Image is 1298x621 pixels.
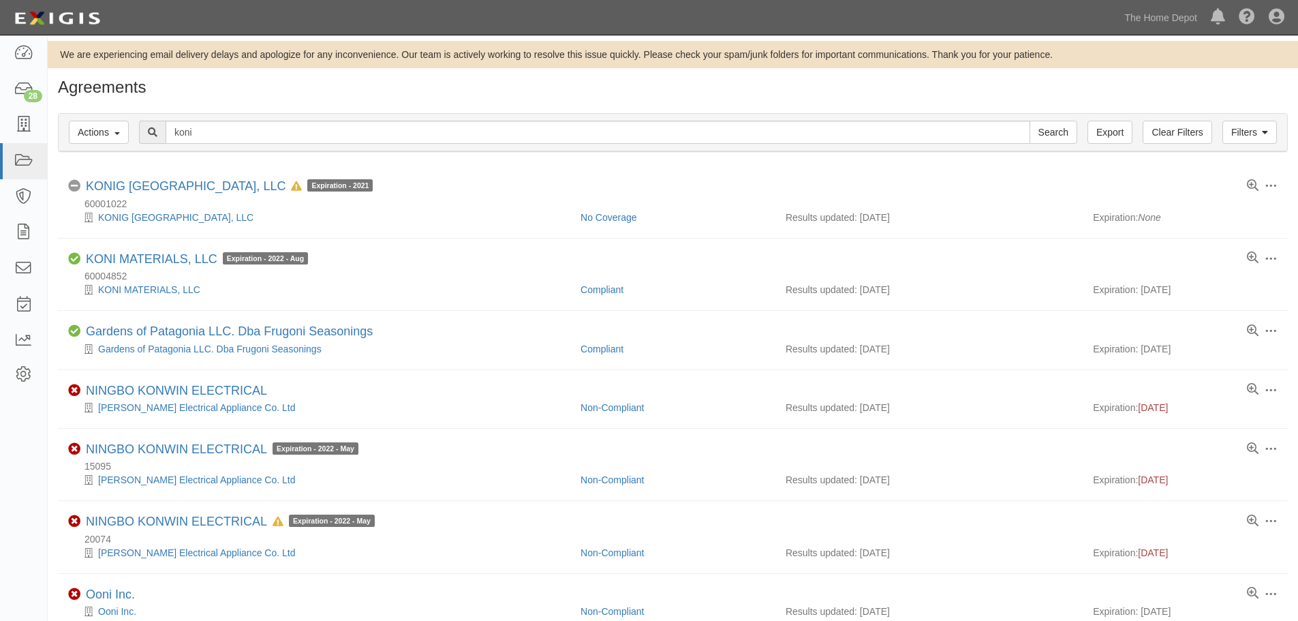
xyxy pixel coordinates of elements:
i: No Coverage [68,180,80,192]
img: logo-5460c22ac91f19d4615b14bd174203de0afe785f0fc80cf4dbbc73dc1793850b.png [10,6,104,31]
i: Non-Compliant [68,588,80,601]
div: Results updated: [DATE] [786,342,1072,356]
input: Search [1030,121,1077,144]
a: Ooni Inc. [98,606,136,617]
a: Filters [1222,121,1277,144]
div: Expiration: [1093,401,1278,414]
h1: Agreements [58,78,1288,96]
div: Results updated: [DATE] [786,605,1072,618]
i: Non-Compliant [68,515,80,528]
a: [PERSON_NAME] Electrical Appliance Co. Ltd [98,474,295,485]
a: Gardens of Patagonia LLC. Dba Frugoni Seasonings [98,344,322,354]
i: Compliant [68,325,80,337]
a: KONIG [GEOGRAPHIC_DATA], LLC [86,179,285,193]
a: View results summary [1247,180,1258,192]
a: No Coverage [581,212,637,223]
div: NINGBO KONWIN ELECTRICAL [86,442,358,457]
span: [DATE] [1138,474,1168,485]
i: Non-Compliant [68,443,80,455]
a: Non-Compliant [581,402,644,413]
div: Results updated: [DATE] [786,211,1072,224]
a: NINGBO KONWIN ELECTRICAL [86,515,267,528]
div: Ningbo Konwin Electrical Appliance Co. Ltd [68,401,570,414]
button: Actions [69,121,129,144]
div: Expiration: [1093,473,1278,487]
i: In Default since 06/21/2025 [273,517,283,527]
a: View results summary [1247,515,1258,528]
span: Expiration - 2022 - May [273,442,358,455]
div: KONI MATERIALS, LLC [68,283,570,297]
div: We are experiencing email delivery delays and apologize for any inconvenience. Our team is active... [48,48,1298,61]
a: [PERSON_NAME] Electrical Appliance Co. Ltd [98,402,295,413]
a: View results summary [1247,325,1258,337]
a: Gardens of Patagonia LLC. Dba Frugoni Seasonings [86,324,373,338]
div: Ningbo Konwin Electrical Appliance Co. Ltd [68,546,570,560]
span: Actions [78,127,109,138]
a: The Home Depot [1117,4,1204,31]
div: Gardens of Patagonia LLC. Dba Frugoni Seasonings [68,342,570,356]
input: Search [166,121,1030,144]
div: Expiration: [DATE] [1093,342,1278,356]
a: KONIG [GEOGRAPHIC_DATA], LLC [98,212,253,223]
div: KONI MATERIALS, LLC [86,252,308,267]
div: 60001022 [68,197,1288,211]
a: NINGBO KONWIN ELECTRICAL [86,384,267,397]
div: Expiration: [DATE] [1093,283,1278,297]
div: Ooni Inc. [86,588,135,603]
span: Expiration - 2022 - Aug [223,252,308,264]
i: In Default since 10/26/2023 [291,182,302,192]
div: Expiration: [DATE] [1093,605,1278,618]
a: Compliant [581,284,623,295]
a: Compliant [581,344,623,354]
div: NINGBO KONWIN ELECTRICAL [86,515,375,530]
div: 15095 [68,459,1288,473]
div: Ooni Inc. [68,605,570,618]
span: [DATE] [1138,402,1168,413]
a: Export [1087,121,1132,144]
div: Expiration: [1093,546,1278,560]
i: Non-Compliant [68,384,80,397]
div: Results updated: [DATE] [786,283,1072,297]
a: KONI MATERIALS, LLC [98,284,200,295]
i: Compliant [68,253,80,265]
a: Clear Filters [1143,121,1211,144]
em: None [1138,212,1160,223]
a: View results summary [1247,252,1258,264]
span: [DATE] [1138,547,1168,558]
div: 20074 [68,532,1288,546]
span: Expiration - 2022 - May [289,515,375,527]
a: Ooni Inc. [86,588,135,601]
div: Gardens of Patagonia LLC. Dba Frugoni Seasonings [86,324,373,339]
a: View results summary [1247,443,1258,455]
div: KONIG NORTH AMERICA, LLC [68,211,570,224]
div: Results updated: [DATE] [786,401,1072,414]
a: NINGBO KONWIN ELECTRICAL [86,442,267,456]
a: [PERSON_NAME] Electrical Appliance Co. Ltd [98,547,295,558]
div: KONIG NORTH AMERICA, LLC [86,179,373,194]
div: Results updated: [DATE] [786,473,1072,487]
div: NINGBO KONWIN ELECTRICAL [86,384,267,399]
a: View results summary [1247,588,1258,600]
div: Expiration: [1093,211,1278,224]
a: Non-Compliant [581,547,644,558]
a: KONI MATERIALS, LLC [86,252,217,266]
i: Help Center - Complianz [1239,10,1255,26]
div: Results updated: [DATE] [786,546,1072,560]
a: View results summary [1247,384,1258,396]
a: Non-Compliant [581,474,644,485]
span: Expiration - 2021 [307,179,373,192]
div: Ningbo Konwin Electrical Appliance Co. Ltd [68,473,570,487]
div: 28 [24,90,42,102]
div: 60004852 [68,269,1288,283]
a: Non-Compliant [581,606,644,617]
